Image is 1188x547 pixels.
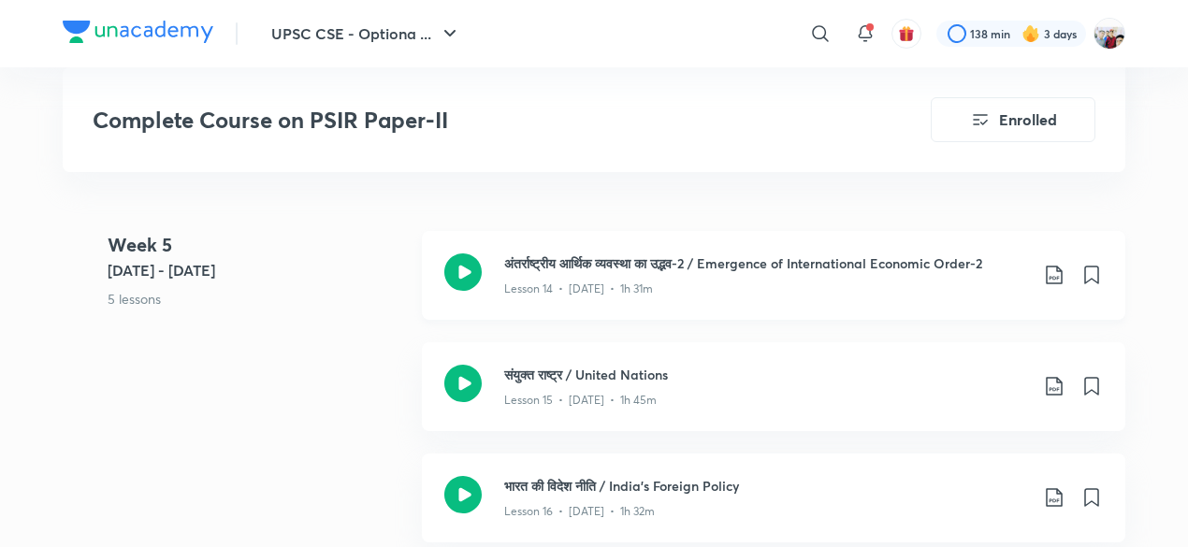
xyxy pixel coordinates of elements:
h3: संयुक्त राष्ट्र / United Nations [504,365,1028,384]
h3: भारत की विदेश नीति / India's Foreign Policy [504,476,1028,496]
button: avatar [891,19,921,49]
img: km swarthi [1094,18,1125,50]
a: अंतर्राष्ट्रीय आर्थिक व्यवस्था का उद्भव-2 / Emergence of International Economic Order-2Lesson 14 ... [422,231,1125,342]
p: Lesson 16 • [DATE] • 1h 32m [504,503,655,520]
a: संयुक्त राष्ट्र / United NationsLesson 15 • [DATE] • 1h 45m [422,342,1125,453]
h4: Week 5 [108,231,407,259]
h3: Complete Course on PSIR Paper-II [93,107,825,134]
img: streak [1021,24,1040,43]
p: Lesson 15 • [DATE] • 1h 45m [504,392,657,409]
button: UPSC CSE - Optiona ... [260,15,472,52]
p: Lesson 14 • [DATE] • 1h 31m [504,281,653,297]
p: 5 lessons [108,289,407,309]
a: Company Logo [63,21,213,48]
img: Company Logo [63,21,213,43]
h3: अंतर्राष्ट्रीय आर्थिक व्यवस्था का उद्भव-2 / Emergence of International Economic Order-2 [504,253,1028,273]
button: Enrolled [931,97,1095,142]
h5: [DATE] - [DATE] [108,259,407,281]
img: avatar [898,25,915,42]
